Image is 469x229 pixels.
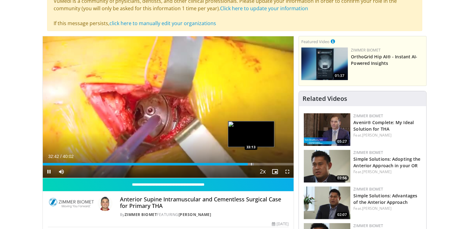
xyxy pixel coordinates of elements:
[304,186,350,219] img: 56e6ec17-0c16-4c01-a1de-debe52bb35a1.150x105_q85_crop-smart_upscale.jpg
[120,212,289,218] div: By FEATURING
[304,113,350,146] img: 34658faa-42cf-45f9-ba82-e22c653dfc78.150x105_q85_crop-smart_upscale.jpg
[301,47,348,80] a: 01:37
[269,165,281,178] button: Enable picture-in-picture mode
[353,169,421,175] div: Feat.
[353,193,417,205] a: Simple Solutions: Advantages of the Anterior Approach
[304,186,350,219] a: 02:07
[362,132,392,138] a: [PERSON_NAME]
[125,212,157,217] a: Zimmer Biomet
[353,223,383,228] a: Zimmer Biomet
[43,163,294,165] div: Progress Bar
[333,73,346,79] span: 01:37
[272,221,289,227] div: [DATE]
[353,132,421,138] div: Feat.
[303,95,347,102] h4: Related Videos
[109,20,216,27] a: click here to manually edit your organizations
[335,175,349,181] span: 02:56
[281,165,294,178] button: Fullscreen
[256,165,269,178] button: Playback Rate
[179,212,211,217] a: [PERSON_NAME]
[353,113,383,119] a: Zimmer Biomet
[228,121,274,147] img: image.jpeg
[304,150,350,182] img: 10d808f3-0ef9-4f3e-97fe-674a114a9830.150x105_q85_crop-smart_upscale.jpg
[43,36,294,178] video-js: Video Player
[362,169,392,174] a: [PERSON_NAME]
[362,206,392,211] a: [PERSON_NAME]
[351,47,381,53] a: Zimmer Biomet
[63,154,73,159] span: 40:02
[120,196,289,209] h4: Anterior Supine Intramuscular and Cementless Surgical Case for Primary THA
[353,150,383,155] a: Zimmer Biomet
[353,186,383,192] a: Zimmer Biomet
[98,196,113,211] img: Avatar
[335,212,349,218] span: 02:07
[301,47,348,80] img: 51d03d7b-a4ba-45b7-9f92-2bfbd1feacc3.150x105_q85_crop-smart_upscale.jpg
[48,196,95,211] img: Zimmer Biomet
[301,39,330,44] small: Featured Video
[351,54,417,66] a: OrthoGrid Hip AI® - Instant AI-Powered Insights
[304,150,350,182] a: 02:56
[220,5,308,12] a: Click here to update your information
[48,154,59,159] span: 32:42
[43,165,55,178] button: Pause
[304,113,350,146] a: 05:27
[60,154,62,159] span: /
[55,165,68,178] button: Mute
[353,206,421,211] div: Feat.
[353,119,414,132] a: Avenir® Complete: My Ideal Solution for THA
[335,139,349,144] span: 05:27
[353,156,420,168] a: Simple Solutions: Adopting the Anterior Approach in your OR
